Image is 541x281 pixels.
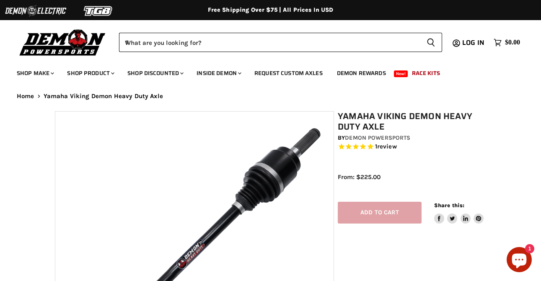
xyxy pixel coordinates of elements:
a: Shop Make [10,65,59,82]
inbox-online-store-chat: Shopify online store chat [504,247,534,274]
img: Demon Electric Logo 2 [4,3,67,19]
span: From: $225.00 [338,173,381,181]
div: by [338,133,490,143]
a: Demon Powersports [345,134,410,141]
form: Product [119,33,442,52]
ul: Main menu [10,61,518,82]
img: Demon Powersports [17,27,109,57]
button: Search [420,33,442,52]
a: Request Custom Axles [248,65,329,82]
span: $0.00 [505,39,520,47]
a: Home [17,93,34,100]
span: Share this: [434,202,464,208]
h1: Yamaha Viking Demon Heavy Duty Axle [338,111,490,132]
a: Race Kits [406,65,446,82]
aside: Share this: [434,202,484,224]
a: Shop Discounted [121,65,189,82]
input: When autocomplete results are available use up and down arrows to review and enter to select [119,33,420,52]
span: 1 reviews [375,143,397,151]
a: Log in [458,39,489,47]
a: Demon Rewards [331,65,392,82]
span: Rated 5.0 out of 5 stars 1 reviews [338,143,490,151]
a: Inside Demon [190,65,246,82]
img: TGB Logo 2 [67,3,130,19]
span: review [377,143,397,151]
a: Shop Product [61,65,119,82]
span: Yamaha Viking Demon Heavy Duty Axle [44,93,163,100]
a: $0.00 [489,36,524,49]
span: New! [394,70,408,77]
span: Log in [462,37,484,48]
